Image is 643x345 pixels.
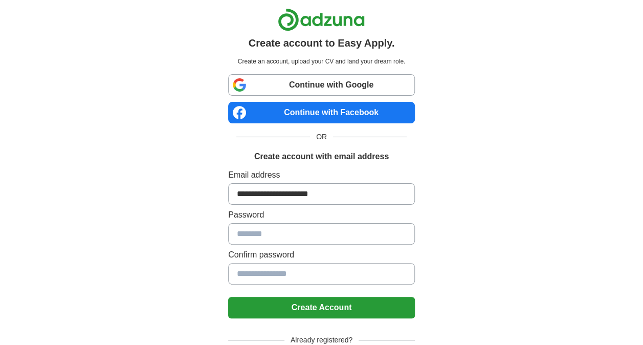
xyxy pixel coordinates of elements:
label: Email address [228,169,415,181]
button: Create Account [228,297,415,318]
h1: Create account with email address [254,150,389,163]
a: Continue with Facebook [228,102,415,123]
label: Confirm password [228,249,415,261]
img: Adzuna logo [278,8,365,31]
label: Password [228,209,415,221]
span: OR [310,132,333,142]
p: Create an account, upload your CV and land your dream role. [230,57,413,66]
a: Continue with Google [228,74,415,96]
h1: Create account to Easy Apply. [249,35,395,51]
